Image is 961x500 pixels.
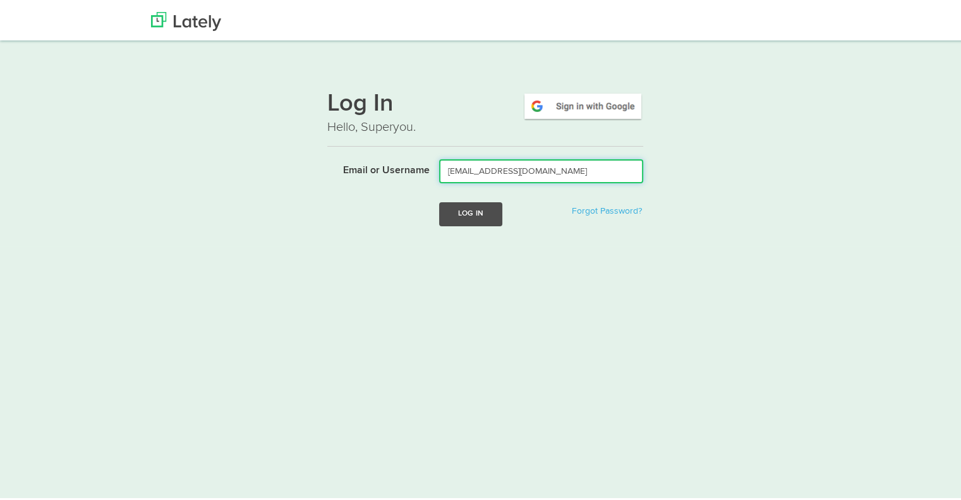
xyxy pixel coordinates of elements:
h1: Log In [327,89,643,116]
img: Lately [151,9,221,28]
label: Email or Username [318,157,430,176]
p: Hello, Superyou. [327,116,643,134]
input: Email or Username [439,157,643,181]
a: Forgot Password? [572,204,642,213]
img: google-signin.png [523,89,643,118]
button: Log In [439,200,502,223]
